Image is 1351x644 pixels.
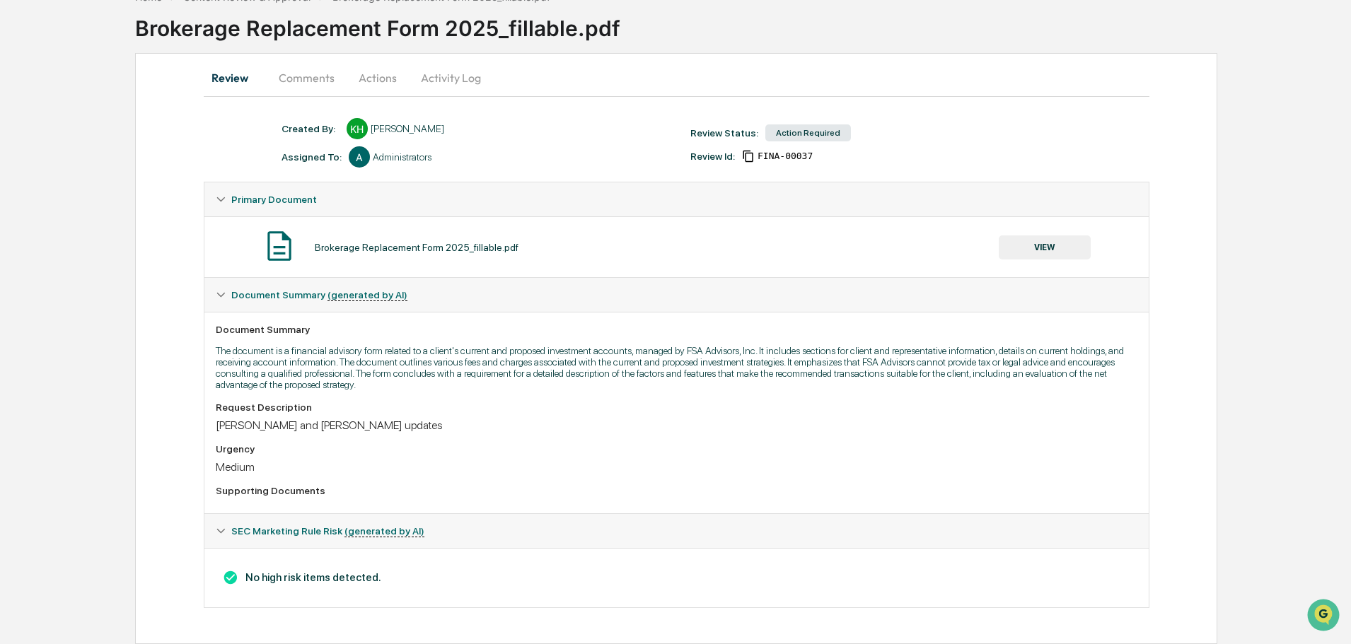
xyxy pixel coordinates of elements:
img: Document Icon [262,228,297,264]
div: secondary tabs example [204,61,1149,95]
p: How can we help? [14,30,257,52]
button: Review [204,61,267,95]
div: Brokerage Replacement Form 2025_fillable.pdf [135,4,1351,41]
span: Pylon [141,240,171,250]
button: Actions [346,61,410,95]
div: Administrators [373,151,431,163]
div: 🔎 [14,206,25,218]
button: Activity Log [410,61,492,95]
div: Review Status: [690,127,758,139]
div: [PERSON_NAME] and [PERSON_NAME] updates [216,418,1137,432]
div: We're available if you need us! [48,122,179,134]
span: Preclearance [28,178,91,192]
span: Data Lookup [28,205,89,219]
div: SEC Marketing Rule Risk (generated by AI) [204,514,1149,548]
u: (generated by AI) [327,289,407,301]
div: Review Id: [690,151,735,162]
div: Primary Document [204,182,1149,216]
div: 🖐️ [14,180,25,191]
div: Assigned To: [282,151,342,163]
div: KH [347,118,368,139]
img: 1746055101610-c473b297-6a78-478c-a979-82029cc54cd1 [14,108,40,134]
a: 🔎Data Lookup [8,199,95,225]
div: Request Description [216,402,1137,413]
div: Start new chat [48,108,232,122]
span: Attestations [117,178,175,192]
div: Action Required [765,124,851,141]
button: VIEW [999,235,1091,259]
div: Document Summary (generated by AI) [204,548,1149,607]
div: A [349,146,370,168]
div: [PERSON_NAME] [371,123,444,134]
span: Primary Document [231,194,317,205]
div: Brokerage Replacement Form 2025_fillable.pdf [315,242,518,253]
div: Document Summary (generated by AI) [204,278,1149,312]
h3: No high risk items detected. [216,570,1137,585]
button: Comments [267,61,346,95]
div: Created By: ‎ ‎ [282,123,340,134]
span: SEC Marketing Rule Risk [231,525,424,537]
div: Supporting Documents [216,485,1137,496]
u: (generated by AI) [344,525,424,537]
div: 🗄️ [103,180,114,191]
span: 9dde0344-5888-4138-b594-82198f27917a [758,151,813,162]
span: Document Summary [231,289,407,300]
iframe: Open customer support [1306,597,1344,636]
div: Document Summary [216,324,1137,335]
div: Urgency [216,443,1137,455]
a: 🖐️Preclearance [8,172,97,198]
button: Start new chat [240,112,257,129]
a: Powered byPylon [100,239,171,250]
div: Document Summary (generated by AI) [204,312,1149,513]
p: The document is a financial advisory form related to a client's current and proposed investment a... [216,345,1137,390]
div: Primary Document [204,216,1149,277]
a: 🗄️Attestations [97,172,181,198]
div: Medium [216,460,1137,474]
